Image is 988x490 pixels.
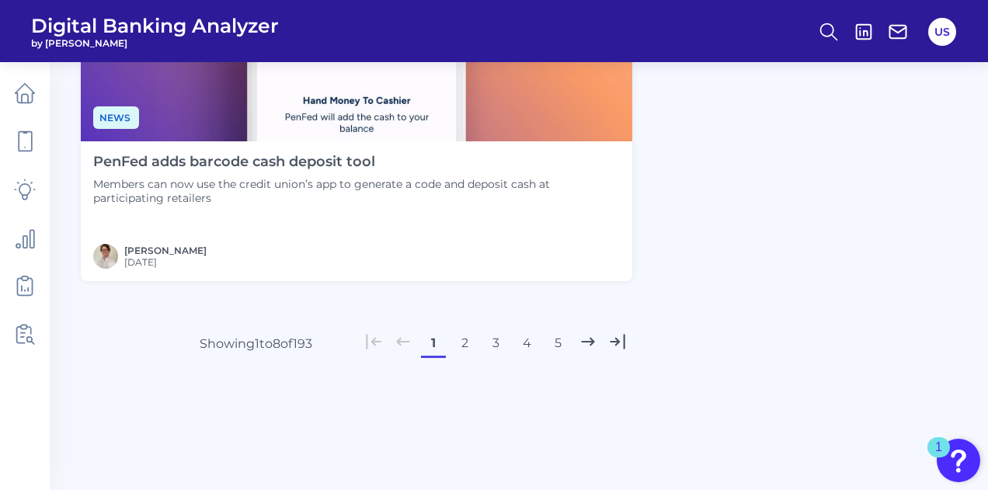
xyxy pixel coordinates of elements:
[124,256,207,268] span: [DATE]
[93,244,118,269] img: MIchael McCaw
[93,109,139,124] a: News
[200,336,312,351] div: Showing 1 to 8 of 193
[31,14,279,37] span: Digital Banking Analyzer
[93,106,139,129] span: News
[421,331,446,356] button: 1
[937,439,980,482] button: Open Resource Center, 1 new notification
[452,331,477,356] button: 2
[31,37,279,49] span: by [PERSON_NAME]
[935,447,942,467] div: 1
[545,331,570,356] button: 5
[928,18,956,46] button: US
[93,154,620,171] h4: PenFed adds barcode cash deposit tool
[124,245,207,256] a: [PERSON_NAME]
[93,177,620,205] p: Members can now use the credit union’s app to generate a code and deposit cash at participating r...
[483,331,508,356] button: 3
[514,331,539,356] button: 4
